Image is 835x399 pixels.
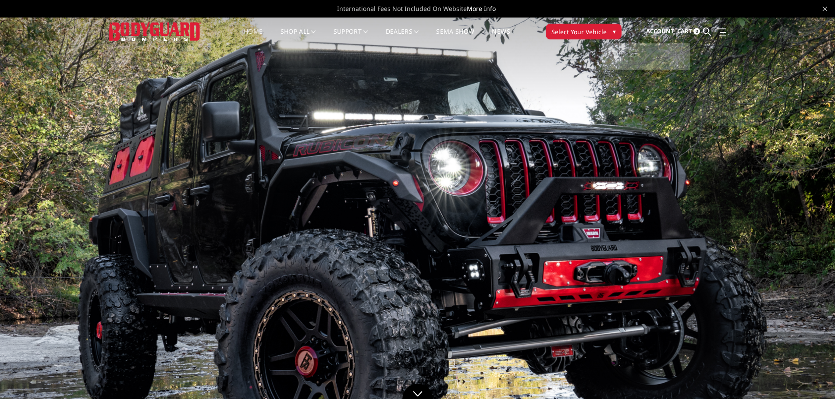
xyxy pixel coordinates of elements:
[677,20,700,43] a: Cart 0
[677,27,692,35] span: Cart
[611,48,681,61] a: Sign out
[109,22,201,40] img: BODYGUARD BUMPERS
[613,27,616,36] span: ▾
[646,27,674,35] span: Account
[795,260,803,274] button: 4 of 5
[795,274,803,288] button: 5 of 5
[693,28,700,35] span: 0
[795,246,803,260] button: 3 of 5
[546,24,622,39] button: Select Your Vehicle
[386,28,419,46] a: Dealers
[795,218,803,232] button: 1 of 5
[611,50,636,58] span: Sign out
[334,28,368,46] a: Support
[281,28,316,46] a: shop all
[492,28,510,46] a: News
[791,357,835,399] iframe: Chat Widget
[436,28,474,46] a: SEMA Show
[551,27,607,36] span: Select Your Vehicle
[402,384,433,399] a: Click to Down
[646,20,674,43] a: Account
[795,232,803,246] button: 2 of 5
[244,28,263,46] a: Home
[467,4,496,13] a: More Info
